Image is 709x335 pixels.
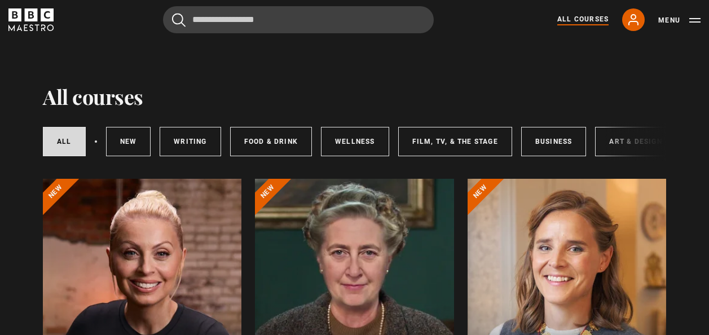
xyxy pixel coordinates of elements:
[8,8,54,31] svg: BBC Maestro
[172,13,186,27] button: Submit the search query
[160,127,221,156] a: Writing
[557,14,609,25] a: All Courses
[43,85,143,108] h1: All courses
[521,127,587,156] a: Business
[595,127,676,156] a: Art & Design
[43,127,86,156] a: All
[398,127,512,156] a: Film, TV, & The Stage
[658,15,701,26] button: Toggle navigation
[163,6,434,33] input: Search
[321,127,389,156] a: Wellness
[106,127,151,156] a: New
[230,127,312,156] a: Food & Drink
